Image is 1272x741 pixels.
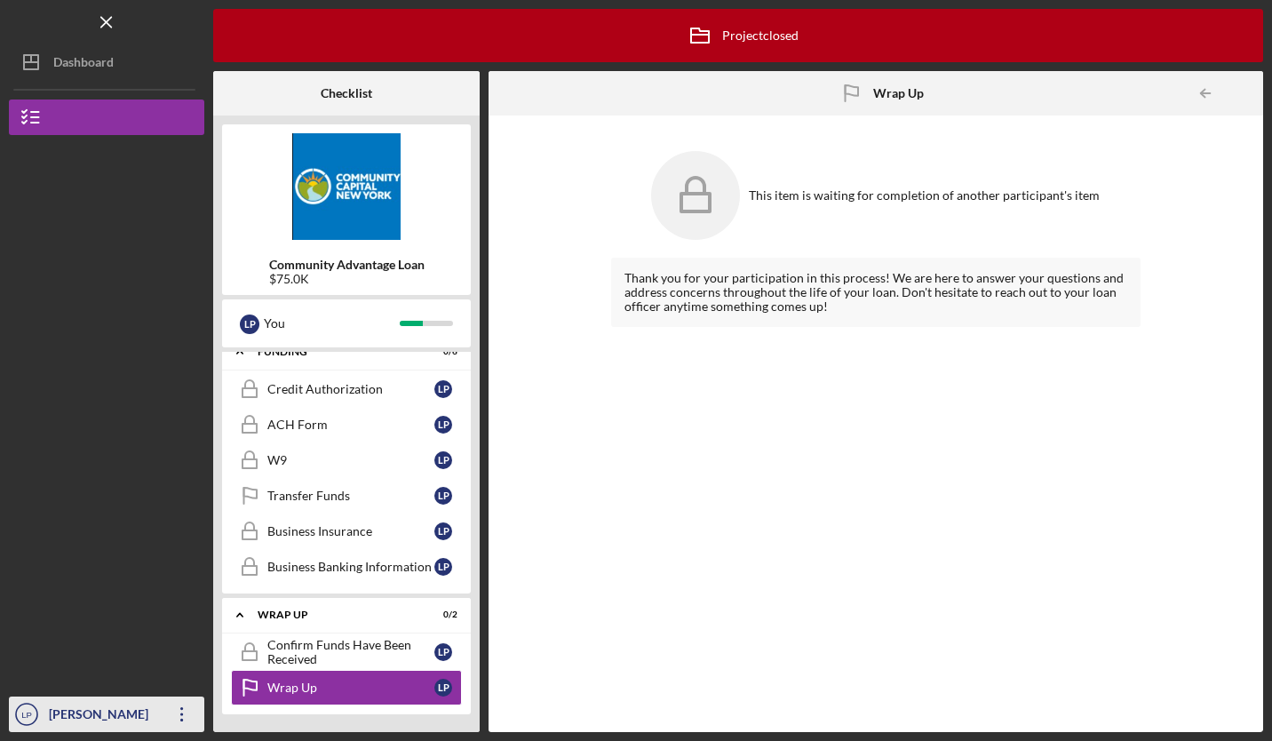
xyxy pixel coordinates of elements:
div: Business Insurance [267,524,434,538]
div: 0 / 6 [425,347,457,357]
div: Dashboard [53,44,114,84]
a: Wrap UpLP [231,670,462,705]
div: Funding [258,347,413,357]
div: Thank you for your participation in this process! We are here to answer your questions and addres... [611,258,1141,327]
div: Business Banking Information [267,560,434,574]
div: Project closed [678,13,799,58]
div: This item is waiting for completion of another participant's item [749,188,1100,203]
a: W9LP [231,442,462,478]
div: 0 / 2 [425,610,457,620]
div: L P [240,315,259,334]
div: L P [434,558,452,576]
a: Business Banking InformationLP [231,549,462,585]
a: Confirm Funds Have Been ReceivedLP [231,634,462,670]
div: L P [434,451,452,469]
div: Credit Authorization [267,382,434,396]
b: Checklist [321,86,372,100]
button: Dashboard [9,44,204,80]
div: $75.0K [269,272,425,286]
b: Wrap Up [873,86,924,100]
div: Wrap up [258,610,413,620]
text: LP [21,710,32,720]
b: Community Advantage Loan [269,258,425,272]
div: [PERSON_NAME] [44,697,160,737]
a: Credit AuthorizationLP [231,371,462,407]
a: Transfer FundsLP [231,478,462,514]
div: Transfer Funds [267,489,434,503]
div: ACH Form [267,418,434,432]
div: L P [434,487,452,505]
img: Product logo [222,133,471,240]
div: Confirm Funds Have Been Received [267,638,434,666]
a: ACH FormLP [231,407,462,442]
div: L P [434,679,452,697]
div: You [264,308,400,339]
div: L P [434,416,452,434]
button: LP[PERSON_NAME] [9,697,204,732]
div: L P [434,380,452,398]
div: Wrap Up [267,681,434,695]
div: W9 [267,453,434,467]
div: L P [434,643,452,661]
div: L P [434,522,452,540]
a: Business InsuranceLP [231,514,462,549]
